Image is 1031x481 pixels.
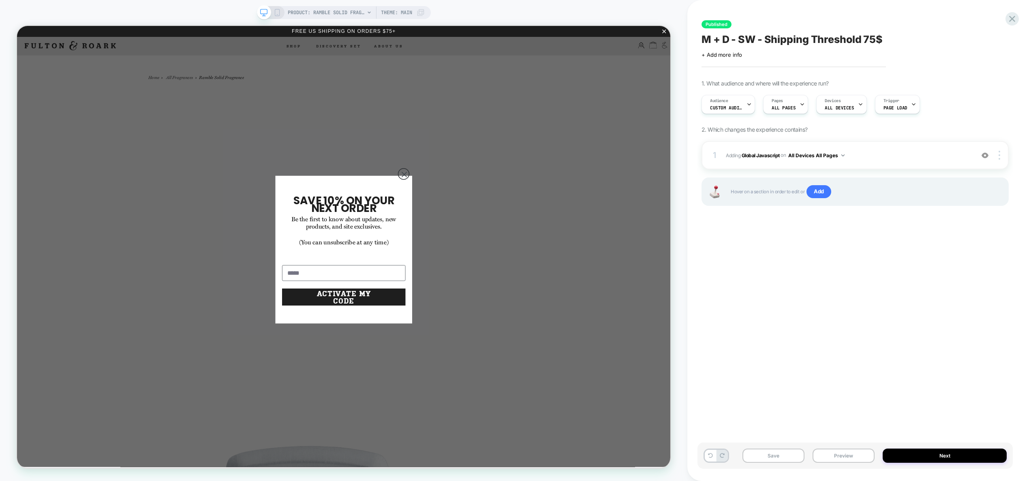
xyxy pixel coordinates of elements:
img: Joystick [706,186,723,198]
span: Trigger [883,98,899,104]
span: + Add more info [702,51,742,58]
button: ACTIVATE MY CODE [353,350,518,373]
span: 1. What audience and where will the experience run? [702,80,828,87]
span: Page Load [883,105,907,111]
img: down arrow [841,154,845,156]
span: M + D - SW - Shipping Threshold 75$ [702,33,883,45]
input: Email [353,319,518,340]
span: Audience [710,98,728,104]
span: ALL DEVICES [825,105,854,111]
span: Theme: MAIN [381,6,412,19]
span: SAVE 10% ON YOUR NEXT ORDER [368,223,503,253]
span: ALL PAGES [772,105,796,111]
div: 1 [710,148,719,162]
button: Preview [813,449,875,463]
span: 2. Which changes the experience contains? [702,126,807,133]
span: (You can unsubscribe at any time) [376,282,496,294]
button: All Devices All Pages [788,150,845,160]
img: close [999,151,1000,160]
span: Custom Audience [710,105,742,111]
b: Global Javascript [742,152,780,158]
span: Add [806,185,831,198]
span: PRODUCT: Ramble Solid Fragrance [288,6,365,19]
span: Pages [772,98,783,104]
span: Hover on a section in order to edit or [731,185,1000,198]
button: Close dialog [508,190,523,205]
span: Published [702,20,732,28]
span: Adding [726,150,970,160]
span: on [781,151,786,160]
button: Save [742,449,804,463]
span: Devices [825,98,841,104]
img: crossed eye [982,152,988,159]
span: Be the first to know about updates, new products, and site exclusives. [366,251,506,273]
button: Next [883,449,1007,463]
